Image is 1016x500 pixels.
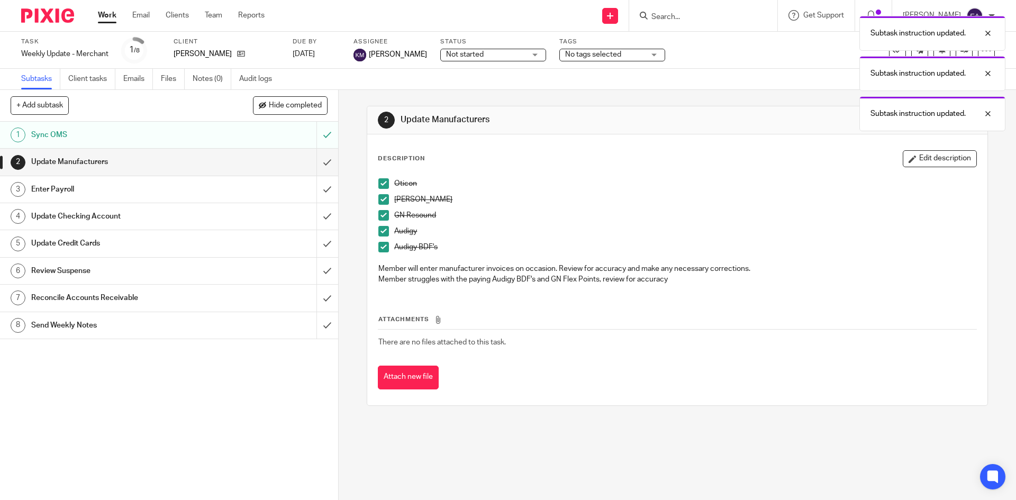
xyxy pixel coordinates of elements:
[68,69,115,89] a: Client tasks
[378,263,976,274] p: Member will enter manufacturer invoices on occasion. Review for accuracy and make any necessary c...
[378,154,425,163] p: Description
[31,317,214,333] h1: Send Weekly Notes
[353,49,366,61] img: svg%3E
[269,102,322,110] span: Hide completed
[239,69,280,89] a: Audit logs
[353,38,427,46] label: Assignee
[11,96,69,114] button: + Add subtask
[378,366,439,389] button: Attach new file
[123,69,153,89] a: Emails
[21,8,74,23] img: Pixie
[129,44,140,56] div: 1
[870,28,966,39] p: Subtask instruction updated.
[11,318,25,333] div: 8
[193,69,231,89] a: Notes (0)
[174,49,232,59] p: [PERSON_NAME]
[11,182,25,197] div: 3
[11,263,25,278] div: 6
[31,127,214,143] h1: Sync OMS
[134,48,140,53] small: /8
[132,10,150,21] a: Email
[11,237,25,251] div: 5
[31,235,214,251] h1: Update Credit Cards
[31,290,214,306] h1: Reconcile Accounts Receivable
[446,51,484,58] span: Not started
[378,112,395,129] div: 2
[870,68,966,79] p: Subtask instruction updated.
[11,155,25,170] div: 2
[98,10,116,21] a: Work
[870,108,966,119] p: Subtask instruction updated.
[11,290,25,305] div: 7
[31,181,214,197] h1: Enter Payroll
[31,263,214,279] h1: Review Suspense
[394,194,976,205] p: [PERSON_NAME]
[394,242,976,252] p: Audigy BDF's
[903,150,977,167] button: Edit description
[161,69,185,89] a: Files
[293,50,315,58] span: [DATE]
[394,178,976,189] p: Oticon
[253,96,328,114] button: Hide completed
[205,10,222,21] a: Team
[394,226,976,237] p: Audigy
[401,114,700,125] h1: Update Manufacturers
[238,10,265,21] a: Reports
[21,69,60,89] a: Subtasks
[394,210,976,221] p: GN Resound
[378,316,429,322] span: Attachments
[31,154,214,170] h1: Update Manufacturers
[31,208,214,224] h1: Update Checking Account
[440,38,546,46] label: Status
[166,10,189,21] a: Clients
[378,274,976,285] p: Member struggles with the paying Audigy BDF's and GN Flex Points, review for accuracy
[378,339,506,346] span: There are no files attached to this task.
[369,49,427,60] span: [PERSON_NAME]
[11,128,25,142] div: 1
[21,38,108,46] label: Task
[174,38,279,46] label: Client
[966,7,983,24] img: svg%3E
[11,209,25,224] div: 4
[293,38,340,46] label: Due by
[21,49,108,59] div: Weekly Update - Merchant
